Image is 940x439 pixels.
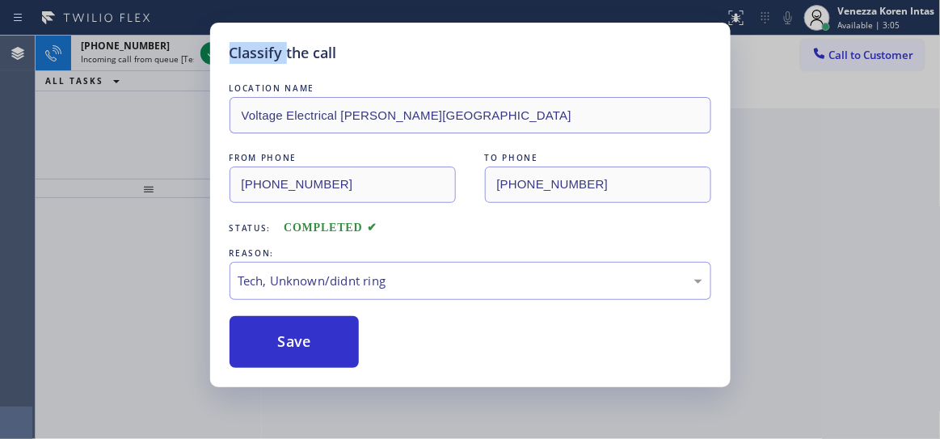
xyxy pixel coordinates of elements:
[485,150,711,167] div: TO PHONE
[230,316,360,368] button: Save
[230,42,337,64] h5: Classify the call
[284,222,377,234] span: COMPLETED
[230,80,711,97] div: LOCATION NAME
[230,167,456,203] input: From phone
[238,272,702,290] div: Tech, Unknown/didnt ring
[230,245,711,262] div: REASON:
[230,150,456,167] div: FROM PHONE
[485,167,711,203] input: To phone
[230,222,272,234] span: Status:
